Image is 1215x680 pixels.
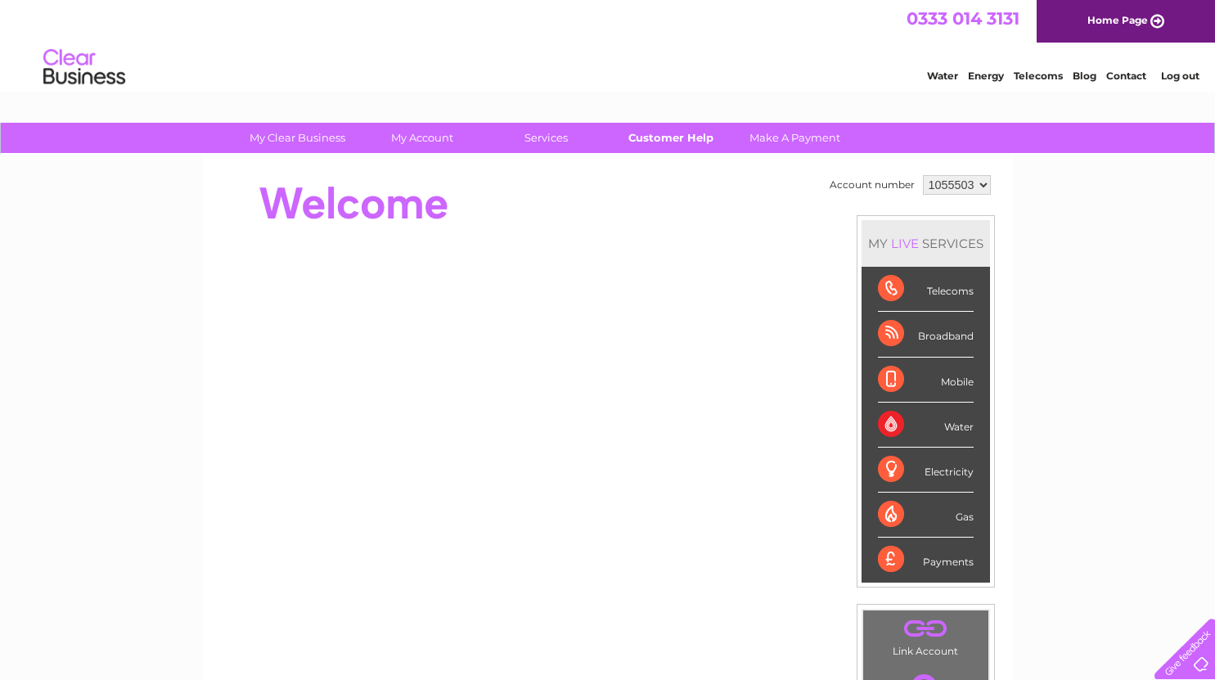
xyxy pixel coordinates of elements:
a: Contact [1106,70,1146,82]
div: Broadband [878,312,974,357]
a: 0333 014 3131 [907,8,1019,29]
a: My Clear Business [230,123,365,153]
div: Mobile [878,358,974,403]
div: Clear Business is a trading name of Verastar Limited (registered in [GEOGRAPHIC_DATA] No. 3667643... [222,9,995,79]
div: Payments [878,538,974,582]
a: Services [479,123,614,153]
a: . [867,615,984,643]
div: Gas [878,493,974,538]
a: Log out [1161,70,1199,82]
a: My Account [354,123,489,153]
img: logo.png [43,43,126,92]
a: Blog [1073,70,1096,82]
a: Energy [968,70,1004,82]
div: Electricity [878,448,974,493]
div: LIVE [888,236,922,251]
div: Water [878,403,974,448]
a: Customer Help [603,123,738,153]
td: Account number [826,171,919,199]
a: Make A Payment [727,123,862,153]
a: Telecoms [1014,70,1063,82]
a: Water [927,70,958,82]
td: Link Account [862,610,989,661]
div: MY SERVICES [862,220,990,267]
div: Telecoms [878,267,974,312]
